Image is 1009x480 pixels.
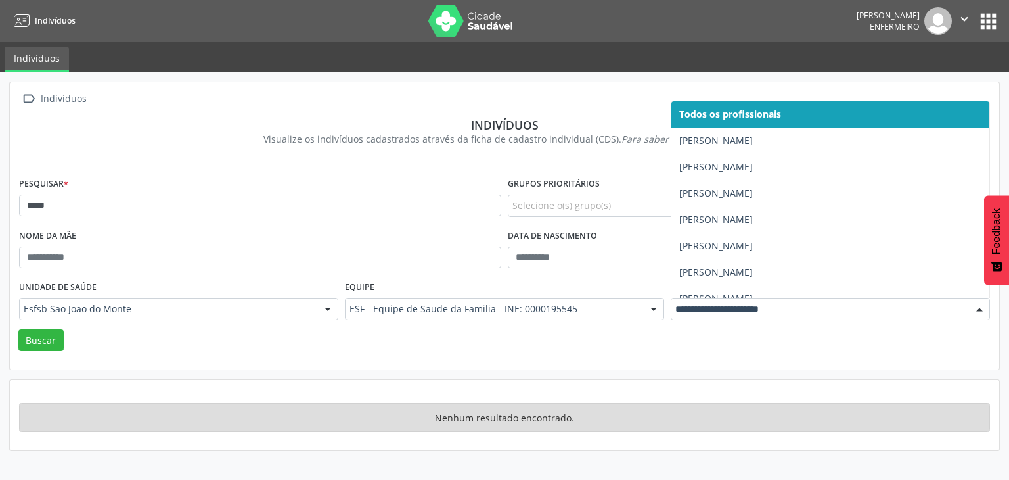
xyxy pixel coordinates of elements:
[5,47,69,72] a: Indivíduos
[508,226,597,247] label: Data de nascimento
[924,7,952,35] img: img
[870,21,920,32] span: Enfermeiro
[38,89,89,108] div: Indivíduos
[679,134,753,147] span: [PERSON_NAME]
[984,195,1009,285] button: Feedback - Mostrar pesquisa
[679,292,753,304] span: [PERSON_NAME]
[679,187,753,199] span: [PERSON_NAME]
[957,12,972,26] i: 
[28,118,981,132] div: Indivíduos
[952,7,977,35] button: 
[679,160,753,173] span: [PERSON_NAME]
[679,266,753,278] span: [PERSON_NAME]
[19,403,990,432] div: Nenhum resultado encontrado.
[977,10,1000,33] button: apps
[35,15,76,26] span: Indivíduos
[679,108,781,120] span: Todos os profissionais
[19,89,38,108] i: 
[19,226,76,247] label: Nome da mãe
[679,239,753,252] span: [PERSON_NAME]
[345,277,374,298] label: Equipe
[991,208,1002,254] span: Feedback
[18,329,64,352] button: Buscar
[857,10,920,21] div: [PERSON_NAME]
[19,174,68,195] label: Pesquisar
[24,302,311,316] span: Esfsb Sao Joao do Monte
[9,10,76,32] a: Indivíduos
[512,199,611,212] span: Selecione o(s) grupo(s)
[19,89,89,108] a:  Indivíduos
[28,132,981,146] div: Visualize os indivíduos cadastrados através da ficha de cadastro individual (CDS).
[19,277,97,298] label: Unidade de saúde
[349,302,637,316] span: ESF - Equipe de Saude da Familia - INE: 0000195545
[508,174,600,195] label: Grupos prioritários
[679,213,753,226] span: [PERSON_NAME]
[621,133,746,145] i: Para saber mais,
